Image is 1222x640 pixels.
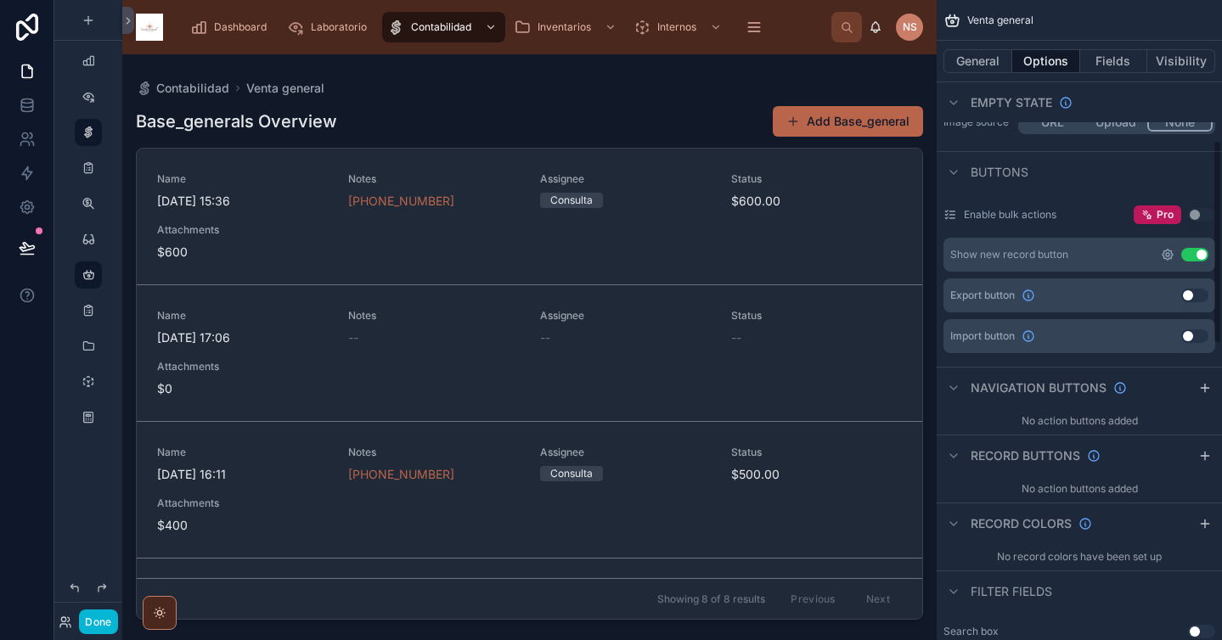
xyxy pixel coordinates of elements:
[628,12,730,42] a: Internos
[964,208,1056,222] label: Enable bulk actions
[177,8,831,46] div: scrollable content
[1157,208,1174,222] span: Pro
[937,475,1222,502] div: No action buttons added
[937,543,1222,570] div: No record colors have been set up
[311,20,367,34] span: Laboratorio
[943,49,1012,73] button: General
[657,592,765,606] span: Showing 8 of 8 results
[971,515,1072,532] span: Record colors
[950,289,1015,302] span: Export button
[971,447,1080,464] span: Record buttons
[971,379,1107,396] span: Navigation buttons
[967,14,1033,27] span: Venta general
[1012,49,1080,73] button: Options
[971,164,1028,181] span: Buttons
[1080,49,1148,73] button: Fields
[509,12,625,42] a: Inventarios
[382,12,505,42] a: Contabilidad
[1147,113,1213,132] button: None
[411,20,471,34] span: Contabilidad
[971,583,1052,600] span: Filter fields
[950,248,1068,261] div: Show new record button
[214,20,267,34] span: Dashboard
[1147,49,1215,73] button: Visibility
[79,609,117,634] button: Done
[657,20,696,34] span: Internos
[136,14,163,41] img: App logo
[1084,113,1148,132] button: Upload
[903,20,917,34] span: NS
[185,12,279,42] a: Dashboard
[950,329,1015,343] span: Import button
[943,115,1011,129] label: Image source
[1021,113,1084,132] button: URL
[971,94,1052,111] span: Empty state
[937,407,1222,435] div: No action buttons added
[282,12,379,42] a: Laboratorio
[538,20,591,34] span: Inventarios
